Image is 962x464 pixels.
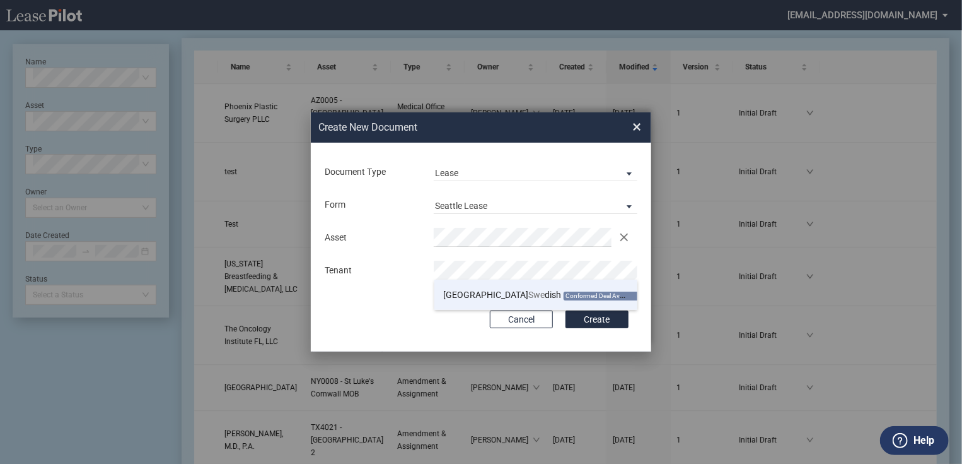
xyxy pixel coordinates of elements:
[317,265,426,277] div: Tenant
[317,166,426,179] div: Document Type
[434,162,637,181] md-select: Document Type: Lease
[318,121,587,134] h2: Create New Document
[444,290,562,300] span: [GEOGRAPHIC_DATA] dish
[632,117,641,137] span: ×
[434,195,637,214] md-select: Lease Form: Seattle Lease
[529,290,545,300] span: Swe
[435,201,487,211] div: Seattle Lease
[435,168,458,178] div: Lease
[490,311,553,328] button: Cancel
[913,432,934,449] label: Help
[434,280,638,310] li: [GEOGRAPHIC_DATA]Swedish Conformed Deal Available
[311,112,651,352] md-dialog: Create New ...
[317,232,426,244] div: Asset
[565,311,629,328] button: Create
[317,199,426,211] div: Form
[564,292,639,300] span: Conformed Deal Available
